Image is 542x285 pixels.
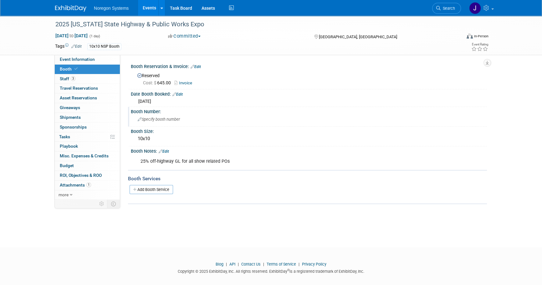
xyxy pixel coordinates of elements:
span: | [224,262,228,267]
div: Booth Number: [131,107,487,115]
td: Toggle Event Tabs [107,200,120,208]
div: Booth Notes: [131,146,487,155]
a: Misc. Expenses & Credits [55,151,120,161]
a: API [229,262,235,267]
a: Giveaways [55,103,120,113]
a: Edit [172,92,183,97]
a: Blog [216,262,223,267]
span: Tasks [59,134,70,139]
span: Event Information [60,57,95,62]
span: (1 day) [89,34,100,38]
span: more [59,192,69,197]
span: to [69,33,74,38]
span: Asset Reservations [60,95,97,100]
a: Invoice [174,81,195,85]
a: Edit [159,149,169,154]
a: Budget [55,161,120,171]
span: Shipments [60,115,81,120]
span: Staff [60,76,75,81]
div: 25% off-highway GL for all show related POs [136,155,418,168]
span: Search [441,6,455,11]
span: [DATE] [138,99,151,104]
span: | [262,262,266,267]
span: Sponsorships [60,124,87,129]
span: 3 [71,76,75,81]
div: 2025 [US_STATE] State Highway & Public Works Expo [53,19,452,30]
a: Playbook [55,142,120,151]
span: Giveaways [60,105,80,110]
a: Sponsorships [55,123,120,132]
div: Booth Reservation & Invoice: [131,62,487,70]
span: Misc. Expenses & Credits [60,153,109,158]
span: Attachments [60,182,91,187]
img: Format-Inperson.png [467,34,473,39]
td: Tags [55,43,82,50]
div: In-Person [474,34,488,39]
span: 645.00 [143,80,173,85]
span: | [236,262,240,267]
sup: ® [287,268,289,272]
a: Travel Reservations [55,84,120,93]
td: Personalize Event Tab Strip [96,200,107,208]
img: Johana Gil [469,2,481,14]
a: Add Booth Service [130,185,173,194]
div: 10x10 [135,134,482,144]
a: Attachments1 [55,181,120,190]
span: 1 [86,182,91,187]
a: Shipments [55,113,120,122]
a: Search [432,3,461,14]
a: Edit [71,44,82,49]
div: Booth Size: [131,127,487,135]
div: 10x10 NSP Booth [87,43,121,50]
i: Booth reservation complete [74,67,78,71]
span: Playbook [60,144,78,149]
a: Edit [191,65,201,69]
span: Cost: $ [143,80,157,85]
a: Asset Reservations [55,93,120,103]
span: [DATE] [DATE] [55,33,88,39]
a: Staff3 [55,74,120,84]
span: Specify booth number [138,117,180,122]
span: [GEOGRAPHIC_DATA], [GEOGRAPHIC_DATA] [319,34,397,39]
img: ExhibitDay [55,5,86,12]
span: | [297,262,301,267]
span: Noregon Systems [94,6,129,11]
div: Booth Services [128,175,487,182]
div: Event Format [424,33,488,42]
div: Reserved [135,71,482,86]
span: Travel Reservations [60,86,98,91]
div: Event Rating [471,43,488,46]
span: ROI, Objectives & ROO [60,173,102,178]
a: Privacy Policy [302,262,326,267]
div: Date Booth Booked: [131,89,487,98]
a: ROI, Objectives & ROO [55,171,120,180]
button: Committed [166,33,203,40]
span: Budget [60,163,74,168]
a: Tasks [55,132,120,142]
a: Contact Us [241,262,261,267]
a: Event Information [55,55,120,64]
a: more [55,190,120,200]
a: Booth [55,65,120,74]
a: Terms of Service [267,262,296,267]
span: Booth [60,66,79,71]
